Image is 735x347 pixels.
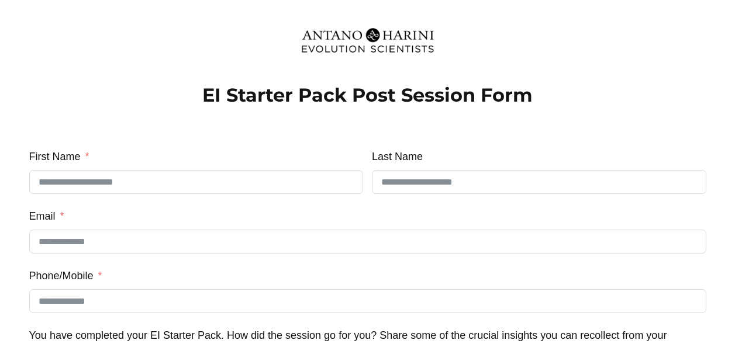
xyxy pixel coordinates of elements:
[29,265,102,286] label: Phone/Mobile
[29,206,64,227] label: Email
[29,146,89,167] label: First Name
[29,230,706,254] input: Email
[29,289,706,313] input: Phone/Mobile
[202,84,533,106] strong: EI Starter Pack Post Session Form
[295,20,440,60] img: Evolution-Scientist (2)
[372,146,423,167] label: Last Name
